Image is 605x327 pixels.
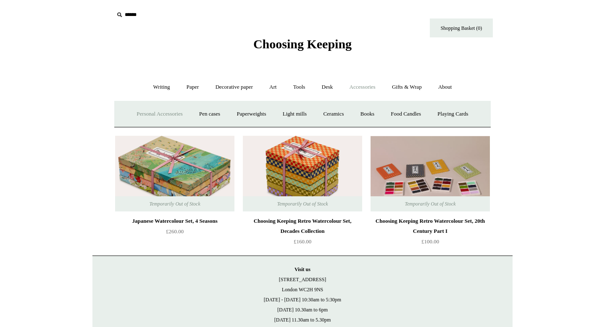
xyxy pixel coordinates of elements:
img: Japanese Watercolour Set, 4 Seasons [115,136,234,211]
a: Tools [286,76,313,98]
a: About [431,76,460,98]
a: Japanese Watercolour Set, 4 Seasons Japanese Watercolour Set, 4 Seasons Temporarily Out of Stock [115,136,234,211]
a: Choosing Keeping Retro Watercolour Set, 20th Century Part I Choosing Keeping Retro Watercolour Se... [371,136,490,211]
span: £260.00 [166,228,184,235]
a: Gifts & Wrap [384,76,429,98]
a: Decorative paper [208,76,260,98]
a: Personal Accessories [129,103,190,125]
a: Playing Cards [430,103,476,125]
a: Paper [179,76,207,98]
span: Temporarily Out of Stock [396,196,464,211]
a: Pen cases [192,103,228,125]
a: Writing [146,76,178,98]
span: £160.00 [294,238,311,245]
span: £100.00 [421,238,439,245]
img: Choosing Keeping Retro Watercolour Set, Decades Collection [243,136,362,211]
a: Japanese Watercolour Set, 4 Seasons £260.00 [115,216,234,251]
div: Japanese Watercolour Set, 4 Seasons [117,216,232,226]
div: Choosing Keeping Retro Watercolour Set, Decades Collection [245,216,360,236]
a: Choosing Keeping Retro Watercolour Set, Decades Collection Choosing Keeping Retro Watercolour Set... [243,136,362,211]
a: Art [262,76,284,98]
img: Choosing Keeping Retro Watercolour Set, 20th Century Part I [371,136,490,211]
a: Choosing Keeping Retro Watercolour Set, 20th Century Part I £100.00 [371,216,490,251]
a: Books [353,103,382,125]
span: Temporarily Out of Stock [141,196,208,211]
a: Paperweights [229,103,274,125]
a: Shopping Basket (0) [430,18,493,37]
a: Accessories [342,76,383,98]
a: Choosing Keeping Retro Watercolour Set, Decades Collection £160.00 [243,216,362,251]
a: Food Candles [383,103,429,125]
div: Choosing Keeping Retro Watercolour Set, 20th Century Part I [373,216,488,236]
span: Choosing Keeping [253,37,352,51]
a: Choosing Keeping [253,44,352,50]
a: Ceramics [316,103,351,125]
a: Light mills [275,103,314,125]
span: Temporarily Out of Stock [268,196,336,211]
a: Desk [314,76,341,98]
strong: Visit us [295,266,310,272]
